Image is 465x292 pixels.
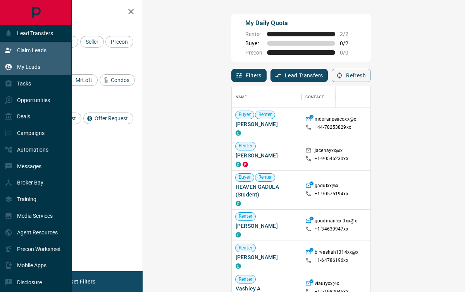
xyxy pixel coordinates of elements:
[236,245,255,251] span: Renter
[270,69,328,82] button: Lead Transfers
[315,155,348,162] p: +1- 90546230xx
[315,147,343,155] p: jacehayxx@x
[315,124,351,131] p: +44- 78253829xx
[108,39,131,45] span: Precon
[92,115,131,121] span: Offer Request
[236,120,298,128] span: [PERSON_NAME]
[25,8,135,17] h2: Filters
[236,162,241,167] div: condos.ca
[315,257,348,264] p: +1- 64786196xx
[236,130,241,136] div: condos.ca
[236,232,241,237] div: condos.ca
[315,116,356,124] p: mdoranpeacoxx@x
[315,226,348,232] p: +1- 34639947xx
[305,86,324,108] div: Contact
[83,39,101,45] span: Seller
[80,36,104,48] div: Seller
[340,40,357,46] span: 0 / 2
[332,69,371,82] button: Refresh
[105,36,133,48] div: Precon
[236,86,247,108] div: Name
[236,213,255,220] span: Renter
[73,77,95,83] span: MrLoft
[315,218,357,226] p: goodmanlexi0xx@x
[236,183,298,198] span: HEAVEN GADULA (Student)
[100,74,135,86] div: Condos
[236,253,298,261] span: [PERSON_NAME]
[236,263,241,269] div: condos.ca
[236,174,254,181] span: Buyer
[245,19,357,28] p: My Daily Quota
[108,77,132,83] span: Condos
[245,31,262,37] span: Renter
[245,40,262,46] span: Buyer
[301,86,363,108] div: Contact
[340,50,357,56] span: 0 / 0
[255,111,275,118] span: Renter
[236,222,298,230] span: [PERSON_NAME]
[243,162,248,167] div: property.ca
[64,74,98,86] div: MrLoft
[231,69,267,82] button: Filters
[83,113,133,124] div: Offer Request
[315,280,339,289] p: vlauryxx@x
[236,111,254,118] span: Buyer
[236,201,241,206] div: condos.ca
[255,174,275,181] span: Renter
[340,31,357,37] span: 2 / 2
[315,249,358,257] p: birvashah1314xx@x
[236,143,255,149] span: Renter
[245,50,262,56] span: Precon
[236,152,298,159] span: [PERSON_NAME]
[315,183,338,191] p: gadulxx@x
[232,86,301,108] div: Name
[315,191,348,197] p: +1- 90575194xx
[59,275,100,288] button: Reset Filters
[236,276,255,283] span: Renter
